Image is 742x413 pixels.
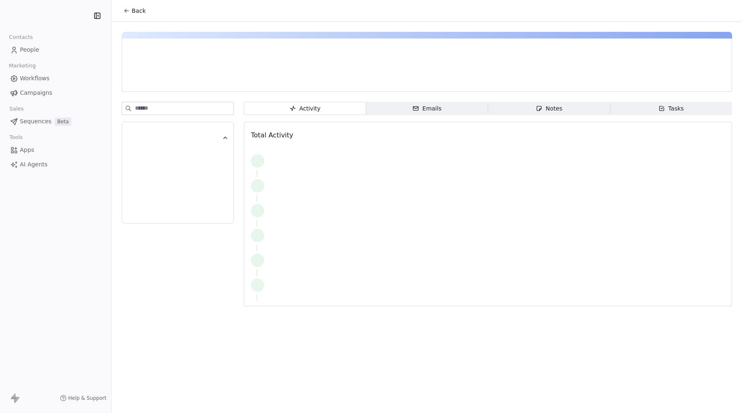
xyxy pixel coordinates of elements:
span: Workflows [20,74,50,83]
span: People [20,46,39,54]
div: Tasks [658,104,684,113]
a: People [7,43,105,57]
span: Apps [20,146,34,154]
button: Back [118,3,151,18]
span: Marketing [5,60,39,72]
span: Campaigns [20,89,52,97]
span: Sequences [20,117,51,126]
span: AI Agents [20,160,48,169]
span: Help & Support [68,395,106,401]
span: Beta [55,118,71,126]
span: Contacts [5,31,36,43]
span: Tools [6,131,26,144]
a: SequencesBeta [7,115,105,128]
span: Back [132,7,146,15]
a: Apps [7,143,105,157]
a: AI Agents [7,158,105,171]
span: Sales [6,103,27,115]
span: Total Activity [251,131,293,139]
div: Notes [536,104,562,113]
div: Emails [412,104,441,113]
a: Campaigns [7,86,105,100]
a: Workflows [7,72,105,85]
a: Help & Support [60,395,106,401]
